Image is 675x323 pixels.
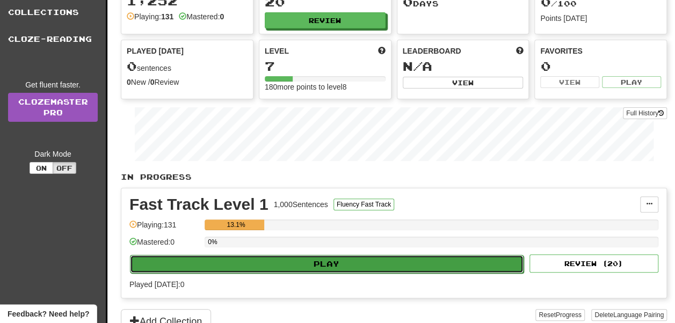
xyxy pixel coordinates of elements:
[265,46,289,56] span: Level
[220,12,224,21] strong: 0
[8,309,89,319] span: Open feedback widget
[403,46,461,56] span: Leaderboard
[127,58,137,74] span: 0
[591,309,667,321] button: DeleteLanguage Pairing
[403,58,432,74] span: N/A
[602,76,661,88] button: Play
[613,311,664,319] span: Language Pairing
[623,107,667,119] button: Full History
[127,11,173,22] div: Playing:
[30,162,53,174] button: On
[179,11,224,22] div: Mastered:
[8,79,98,90] div: Get fluent faster.
[556,311,582,319] span: Progress
[378,46,386,56] span: Score more points to level up
[540,76,599,88] button: View
[53,162,76,174] button: Off
[540,46,661,56] div: Favorites
[403,77,524,89] button: View
[150,78,155,86] strong: 0
[208,219,264,230] div: 13.1%
[127,77,248,87] div: New / Review
[265,60,386,73] div: 7
[130,255,524,273] button: Play
[529,254,658,273] button: Review (20)
[540,60,661,73] div: 0
[333,199,394,210] button: Fluency Fast Track
[127,78,131,86] strong: 0
[516,46,523,56] span: This week in points, UTC
[121,172,667,182] p: In Progress
[535,309,584,321] button: ResetProgress
[127,46,184,56] span: Played [DATE]
[8,93,98,122] a: ClozemasterPro
[265,82,386,92] div: 180 more points to level 8
[540,13,661,24] div: Points [DATE]
[129,219,199,237] div: Playing: 131
[161,12,173,21] strong: 131
[274,199,328,210] div: 1,000 Sentences
[129,196,268,212] div: Fast Track Level 1
[129,237,199,254] div: Mastered: 0
[127,60,248,74] div: sentences
[8,149,98,159] div: Dark Mode
[129,280,184,289] span: Played [DATE]: 0
[265,12,386,28] button: Review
